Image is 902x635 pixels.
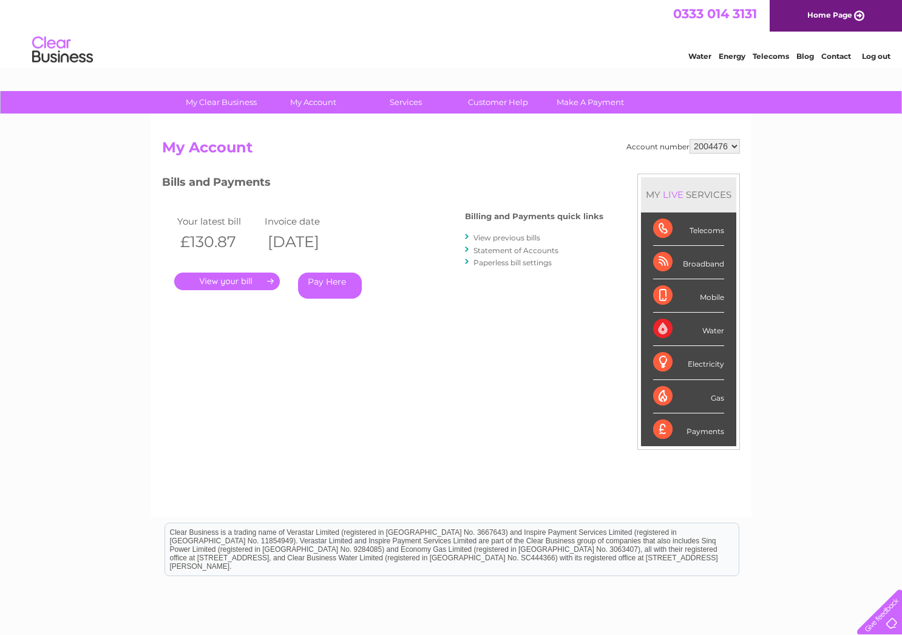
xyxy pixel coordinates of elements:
a: Contact [821,52,851,61]
h3: Bills and Payments [162,174,603,195]
td: Invoice date [262,213,349,229]
a: Log out [862,52,890,61]
h2: My Account [162,139,740,162]
a: Paperless bill settings [473,258,552,267]
a: Telecoms [753,52,789,61]
div: Gas [653,380,724,413]
div: Broadband [653,246,724,279]
a: Make A Payment [540,91,640,114]
div: Account number [626,139,740,154]
div: Payments [653,413,724,446]
a: My Clear Business [171,91,271,114]
div: Mobile [653,279,724,313]
div: Clear Business is a trading name of Verastar Limited (registered in [GEOGRAPHIC_DATA] No. 3667643... [165,7,739,59]
a: Services [356,91,456,114]
a: 0333 014 3131 [673,6,757,21]
th: [DATE] [262,229,349,254]
a: View previous bills [473,233,540,242]
th: £130.87 [174,229,262,254]
a: My Account [263,91,364,114]
a: Statement of Accounts [473,246,558,255]
a: Water [688,52,711,61]
div: Water [653,313,724,346]
a: Pay Here [298,273,362,299]
a: Energy [719,52,745,61]
h4: Billing and Payments quick links [465,212,603,221]
a: Customer Help [448,91,548,114]
div: MY SERVICES [641,177,736,212]
a: . [174,273,280,290]
div: LIVE [660,189,686,200]
a: Blog [796,52,814,61]
img: logo.png [32,32,93,69]
div: Electricity [653,346,724,379]
td: Your latest bill [174,213,262,229]
div: Telecoms [653,212,724,246]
